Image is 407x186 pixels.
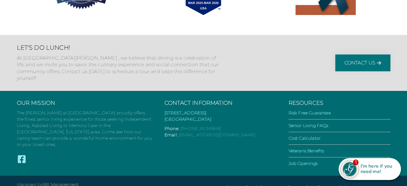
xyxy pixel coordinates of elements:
p: At [GEOGRAPHIC_DATA][PERSON_NAME] , we believe that dining is a celebration of life, and we invit... [17,55,222,82]
a: Job Openings [289,161,318,166]
a: Risk Free Guarantee [289,110,331,116]
a: Cost Calculator [289,135,321,141]
a: Contact Us [335,54,390,71]
div: 1 [353,160,358,165]
h3: Resources [289,100,390,107]
h2: Let's Do Lunch! [17,44,222,51]
p: The [PERSON_NAME] at [GEOGRAPHIC_DATA] proudly offers the finest senior living experience for tho... [17,110,152,148]
img: avatar [341,160,358,178]
a: [PHONE_NUMBER] [180,126,221,131]
a: Senior Living FAQs [289,123,328,128]
div: I'm here if you need me! [359,163,397,175]
h3: Contact Information [164,100,277,107]
span: Phone: [164,126,179,131]
a: [EMAIL_ADDRESS][DOMAIN_NAME] [179,132,255,138]
span: Email: [164,132,178,138]
a: Veterans Benefits [289,148,324,153]
h3: Our Mission [17,100,152,107]
a: [STREET_ADDRESS][GEOGRAPHIC_DATA] [164,110,211,122]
